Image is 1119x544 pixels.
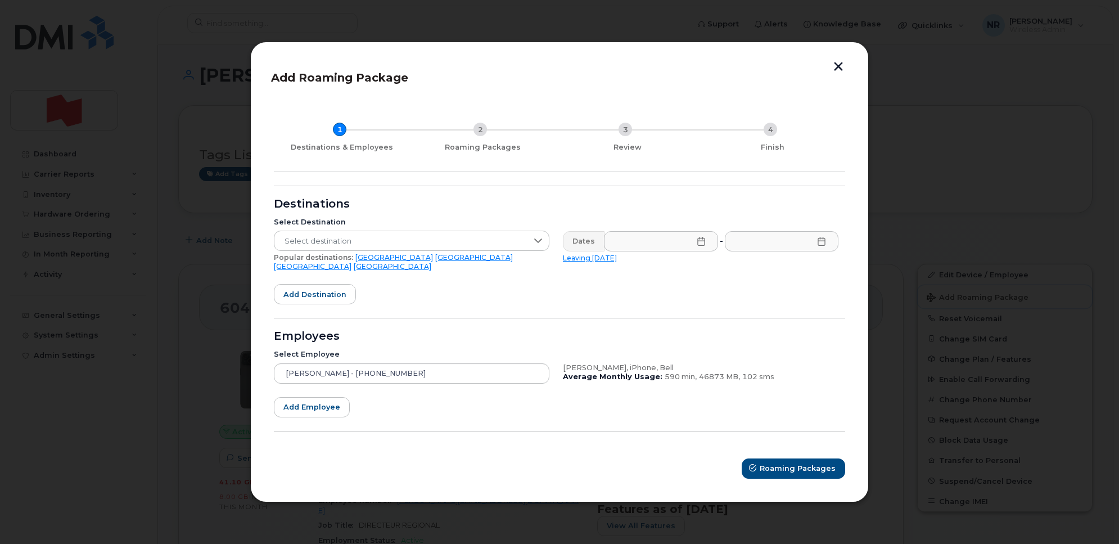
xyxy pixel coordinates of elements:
[705,143,841,152] div: Finish
[274,218,549,227] div: Select Destination
[563,254,617,262] a: Leaving [DATE]
[414,143,551,152] div: Roaming Packages
[274,200,845,209] div: Destinations
[718,231,725,251] div: -
[355,253,433,262] a: [GEOGRAPHIC_DATA]
[274,363,549,384] input: Search device
[742,372,774,381] span: 102 sms
[274,262,351,271] a: [GEOGRAPHIC_DATA]
[619,123,632,136] div: 3
[435,253,513,262] a: [GEOGRAPHIC_DATA]
[665,372,697,381] span: 590 min,
[274,284,356,304] button: Add destination
[760,463,836,474] span: Roaming Packages
[274,332,845,341] div: Employees
[604,231,718,251] input: Please fill out this field
[283,289,346,300] span: Add destination
[725,231,839,251] input: Please fill out this field
[274,253,353,262] span: Popular destinations:
[274,350,549,359] div: Select Employee
[473,123,487,136] div: 2
[563,372,662,381] b: Average Monthly Usage:
[563,363,838,372] div: [PERSON_NAME], iPhone, Bell
[274,231,527,251] span: Select destination
[271,71,408,84] span: Add Roaming Package
[742,458,845,479] button: Roaming Packages
[559,143,696,152] div: Review
[283,402,340,412] span: Add employee
[699,372,740,381] span: 46873 MB,
[274,397,350,417] button: Add employee
[764,123,777,136] div: 4
[354,262,431,271] a: [GEOGRAPHIC_DATA]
